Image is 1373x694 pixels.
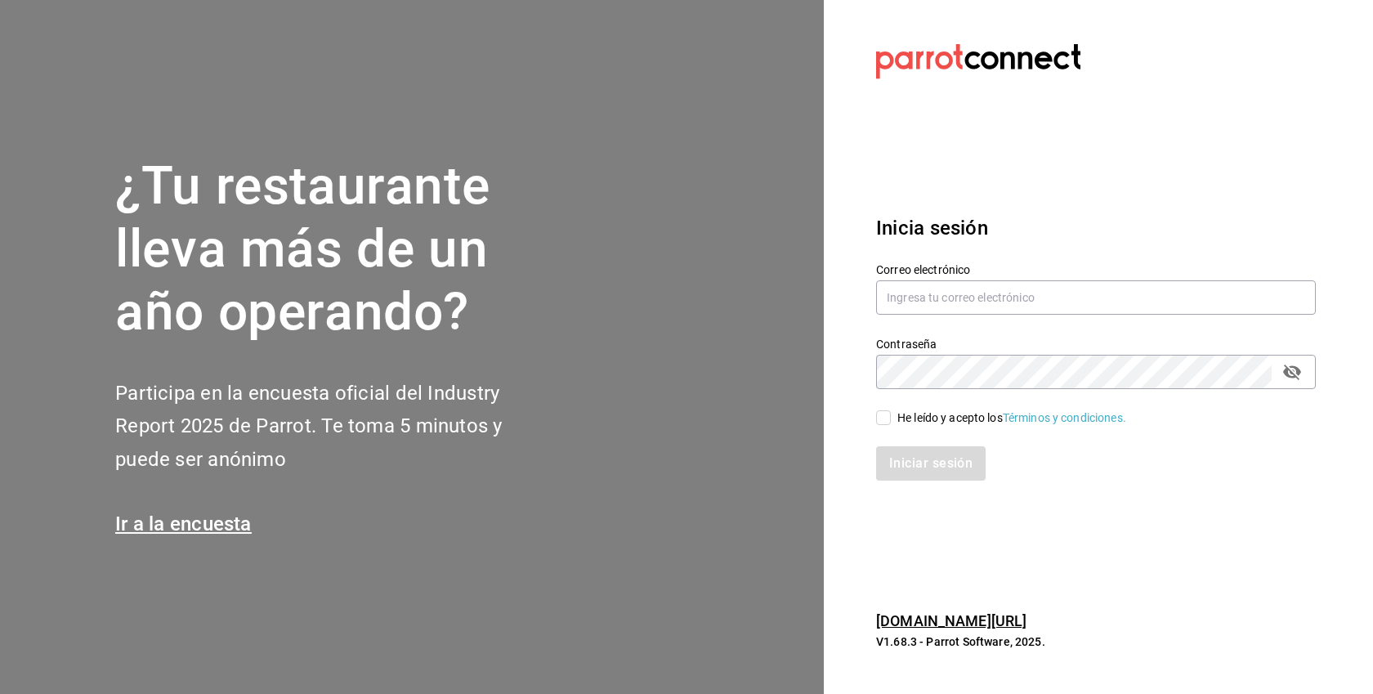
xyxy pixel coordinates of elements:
label: Correo electrónico [876,264,1316,275]
a: Ir a la encuesta [115,513,252,535]
p: V1.68.3 - Parrot Software, 2025. [876,634,1316,650]
label: Contraseña [876,338,1316,350]
h1: ¿Tu restaurante lleva más de un año operando? [115,155,557,343]
a: Términos y condiciones. [1003,411,1126,424]
h3: Inicia sesión [876,213,1316,243]
div: He leído y acepto los [897,410,1126,427]
h2: Participa en la encuesta oficial del Industry Report 2025 de Parrot. Te toma 5 minutos y puede se... [115,377,557,477]
input: Ingresa tu correo electrónico [876,280,1316,315]
button: passwordField [1278,358,1306,386]
a: [DOMAIN_NAME][URL] [876,612,1026,629]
